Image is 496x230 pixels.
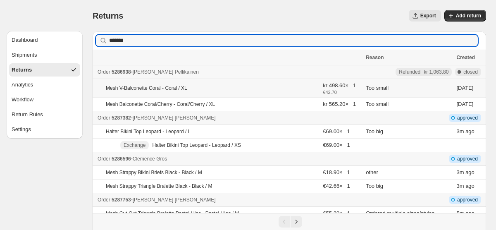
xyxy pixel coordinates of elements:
span: €42.66 × 1 [323,183,350,189]
span: Export [420,12,436,19]
span: 5287382 [112,115,131,121]
span: Order [98,69,110,75]
span: Add return [456,12,481,19]
div: - [98,196,361,204]
time: Thursday, October 2, 2025 at 10:31:32 AM [456,210,464,216]
span: €69.00 × 1 [323,128,350,134]
p: Mesh V-Balconette Coral - Coral / XL [106,85,187,91]
span: approved [457,115,478,121]
span: approved [457,196,478,203]
span: [PERSON_NAME] [PERSON_NAME] [133,197,216,203]
button: Shipments [9,48,80,62]
span: €69.00 × 1 [323,142,350,148]
div: - [98,68,361,76]
td: Ordered multiple sizes/styles [363,207,454,220]
td: Too small [363,98,454,111]
span: Order [98,197,110,203]
span: €18.90 × 1 [323,169,350,175]
button: Next [291,216,302,228]
span: kr 498.60 × 1 [323,81,361,90]
span: 5286938 [112,69,131,75]
p: Mesh Strappy Bikini Briefs Black - Black / M [106,169,202,176]
td: ago [454,180,486,193]
span: [PERSON_NAME] [PERSON_NAME] [133,115,216,121]
span: Clemence Gros [133,156,167,162]
button: Export [409,10,441,22]
td: ago [454,207,486,220]
time: Thursday, October 2, 2025 at 10:33:13 AM [456,128,464,134]
span: Shipments [12,51,37,59]
p: Halter Bikini Top Leopard - Leopard / L [106,128,191,135]
span: closed [463,69,478,75]
td: Too small [363,79,454,98]
span: Settings [12,125,31,134]
time: Monday, September 29, 2025 at 10:43:22 PM [456,101,473,107]
span: Order [98,115,110,121]
button: Workflow [9,93,80,106]
td: ago [454,166,486,180]
span: €55.20 × 1 [323,210,350,216]
span: approved [457,156,478,162]
button: Add return [444,10,486,22]
span: Return Rules [12,110,43,119]
span: Exchange [124,142,145,149]
button: Dashboard [9,34,80,47]
td: Too big [363,125,454,139]
span: 5286596 [112,156,131,162]
span: kr 565.20 × 1 [323,101,356,107]
button: Settings [9,123,80,136]
div: Refunded [399,69,448,75]
button: Analytics [9,78,80,91]
span: Returns [93,11,123,20]
span: [PERSON_NAME] Pellikainen [133,69,199,75]
p: Mesh Strappy Triangle Bralette Black - Black / M [106,183,212,189]
span: 5287753 [112,197,131,203]
button: Return Rules [9,108,80,121]
span: Created [456,55,475,60]
td: ago [454,125,486,139]
span: Analytics [12,81,33,89]
span: Workflow [12,96,33,104]
p: Mesh Cut-Out Triangle Bralette Pastel Lilac - Pastel Lilac / M [106,210,239,217]
span: €42.70 [323,90,361,95]
td: other [363,166,454,180]
p: Halter Bikini Top Leopard - Leopard / XS [152,142,241,149]
time: Thursday, October 2, 2025 at 10:33:12 AM [456,169,464,175]
span: Dashboard [12,36,38,44]
time: Thursday, October 2, 2025 at 10:33:12 AM [456,183,464,189]
time: Monday, September 29, 2025 at 10:43:22 PM [456,85,473,91]
span: Returns [12,66,32,74]
div: - [98,114,361,122]
td: Too big [363,180,454,193]
span: Reason [366,55,384,60]
p: Mesh Balconette Coral/Cherry - Coral/Cherry / XL [106,101,215,108]
div: - [98,155,361,163]
span: kr 1,063.80 [424,69,448,75]
button: Returns [9,63,80,77]
span: Order [98,156,110,162]
nav: Pagination [93,213,486,230]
